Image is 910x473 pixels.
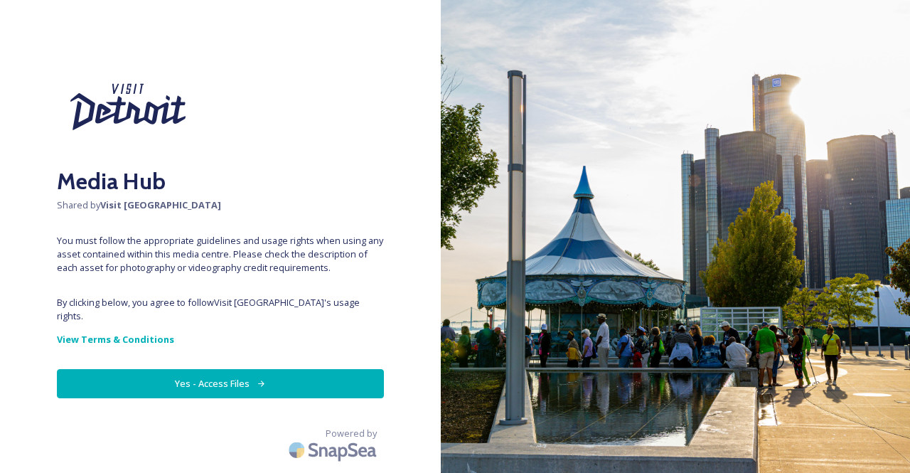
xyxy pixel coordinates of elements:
span: Powered by [326,427,377,440]
strong: Visit [GEOGRAPHIC_DATA] [100,198,221,211]
h2: Media Hub [57,164,384,198]
button: Yes - Access Files [57,369,384,398]
a: View Terms & Conditions [57,331,384,348]
img: Visit%20Detroit%20New%202024.svg [57,57,199,157]
img: SnapSea Logo [284,433,384,467]
span: By clicking below, you agree to follow Visit [GEOGRAPHIC_DATA] 's usage rights. [57,296,384,323]
span: Shared by [57,198,384,212]
span: You must follow the appropriate guidelines and usage rights when using any asset contained within... [57,234,384,275]
strong: View Terms & Conditions [57,333,174,346]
